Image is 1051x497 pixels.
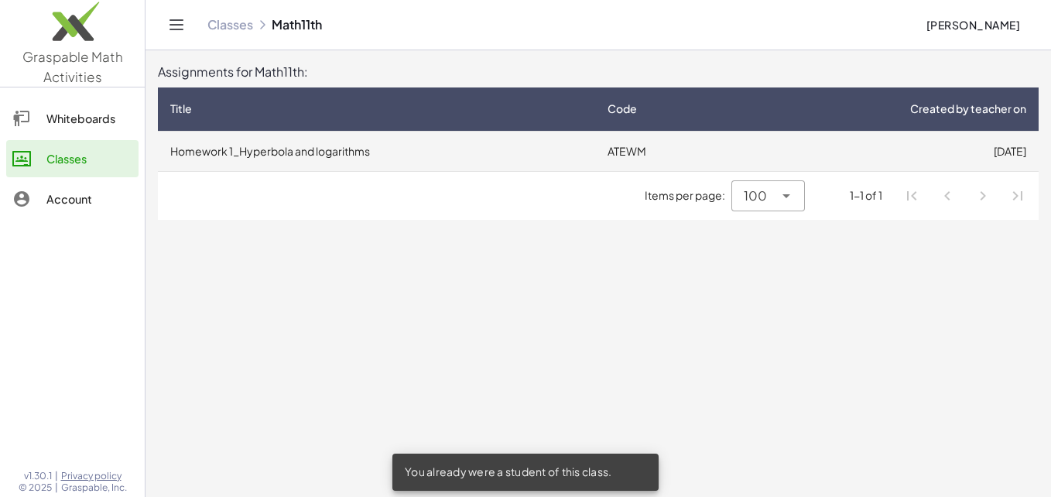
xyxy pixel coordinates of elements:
span: | [55,482,58,494]
a: Whiteboards [6,100,139,137]
span: Title [170,101,192,117]
nav: Pagination Navigation [895,178,1036,214]
div: You already were a student of this class. [392,454,659,491]
span: | [55,470,58,482]
a: Classes [6,140,139,177]
span: Graspable, Inc. [61,482,127,494]
td: [DATE] [732,131,1039,171]
button: Toggle navigation [164,12,189,37]
span: Graspable Math Activities [22,48,123,85]
span: © 2025 [19,482,52,494]
span: Code [608,101,637,117]
div: 1-1 of 1 [850,187,882,204]
td: Homework 1_Hyperbola and logarithms [158,131,595,171]
span: v1.30.1 [24,470,52,482]
div: Whiteboards [46,109,132,128]
div: Account [46,190,132,208]
a: Classes [207,17,253,33]
td: ATEWM [595,131,732,171]
span: Items per page: [645,187,731,204]
a: Account [6,180,139,218]
div: Assignments for Math11th: [158,63,1039,81]
span: [PERSON_NAME] [926,18,1020,32]
span: 100 [744,187,767,205]
span: Created by teacher on [910,101,1026,117]
a: Privacy policy [61,470,127,482]
button: [PERSON_NAME] [913,11,1032,39]
div: Classes [46,149,132,168]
